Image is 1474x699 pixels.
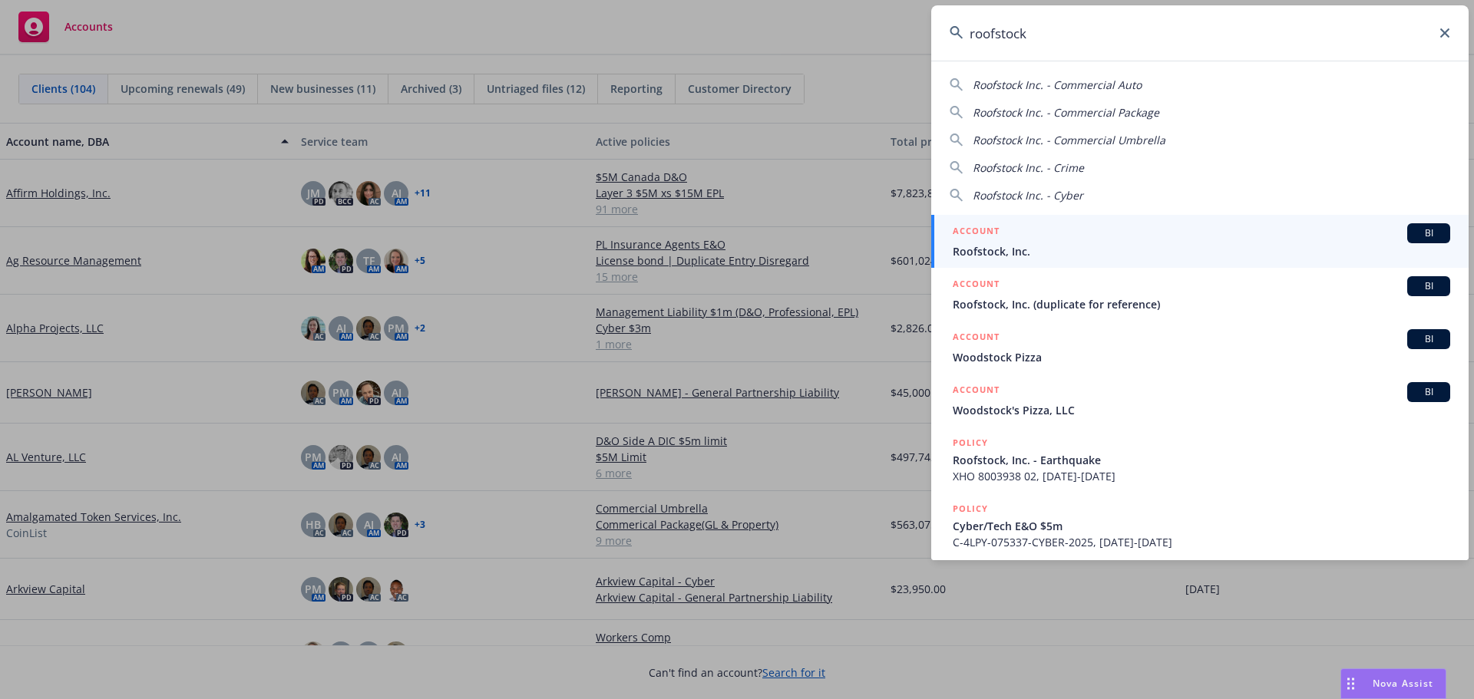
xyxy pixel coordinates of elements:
h5: ACCOUNT [953,382,1000,401]
h5: ACCOUNT [953,276,1000,295]
a: ACCOUNTBIWoodstock Pizza [931,321,1469,374]
button: Nova Assist [1340,668,1446,699]
span: Roofstock, Inc. (duplicate for reference) [953,296,1450,312]
span: Roofstock Inc. - Commercial Auto [973,77,1142,92]
a: POLICYCyber/Tech E&O $5mC-4LPY-075337-CYBER-2025, [DATE]-[DATE] [931,493,1469,559]
span: Woodstock Pizza [953,349,1450,365]
span: Roofstock Inc. - Cyber [973,188,1083,203]
span: Cyber/Tech E&O $5m [953,518,1450,534]
h5: ACCOUNT [953,223,1000,242]
span: Woodstock's Pizza, LLC [953,402,1450,418]
span: BI [1413,332,1444,346]
span: BI [1413,279,1444,293]
span: Roofstock, Inc. [953,243,1450,259]
span: C-4LPY-075337-CYBER-2025, [DATE]-[DATE] [953,534,1450,550]
h5: POLICY [953,501,988,516]
span: Roofstock, Inc. - Earthquake [953,452,1450,468]
span: Nova Assist [1373,677,1433,690]
a: POLICYRoofstock, Inc. - EarthquakeXHO 8003938 02, [DATE]-[DATE] [931,427,1469,493]
span: Roofstock Inc. - Commercial Umbrella [973,133,1165,147]
span: Roofstock Inc. - Commercial Package [973,105,1159,120]
span: Roofstock Inc. - Crime [973,160,1084,175]
span: BI [1413,226,1444,240]
div: Drag to move [1341,669,1360,698]
span: XHO 8003938 02, [DATE]-[DATE] [953,468,1450,484]
span: BI [1413,385,1444,399]
h5: POLICY [953,435,988,450]
h5: ACCOUNT [953,329,1000,348]
input: Search... [931,5,1469,61]
a: ACCOUNTBIRoofstock, Inc. [931,215,1469,268]
a: ACCOUNTBIRoofstock, Inc. (duplicate for reference) [931,268,1469,321]
a: ACCOUNTBIWoodstock's Pizza, LLC [931,374,1469,427]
